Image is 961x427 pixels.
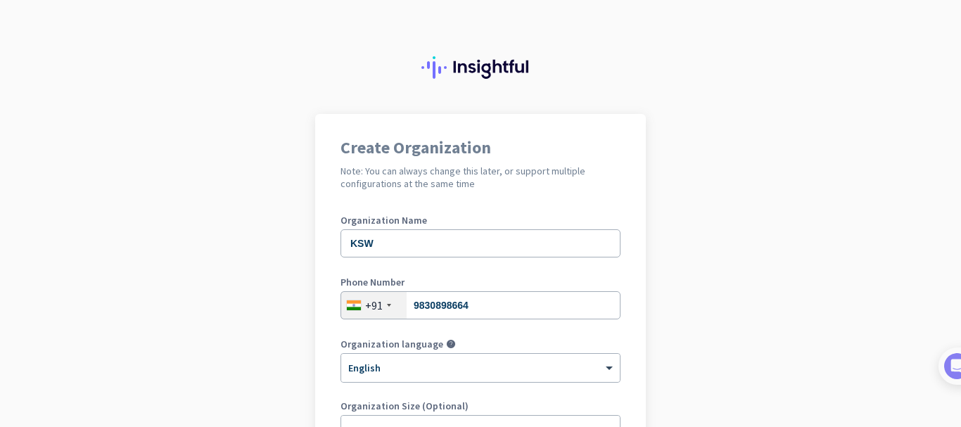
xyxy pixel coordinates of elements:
[341,165,620,190] h2: Note: You can always change this later, or support multiple configurations at the same time
[341,339,443,349] label: Organization language
[341,229,620,257] input: What is the name of your organization?
[365,298,383,312] div: +91
[341,215,620,225] label: Organization Name
[341,291,620,319] input: 74104 10123
[421,56,540,79] img: Insightful
[341,401,620,411] label: Organization Size (Optional)
[341,277,620,287] label: Phone Number
[341,139,620,156] h1: Create Organization
[446,339,456,349] i: help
